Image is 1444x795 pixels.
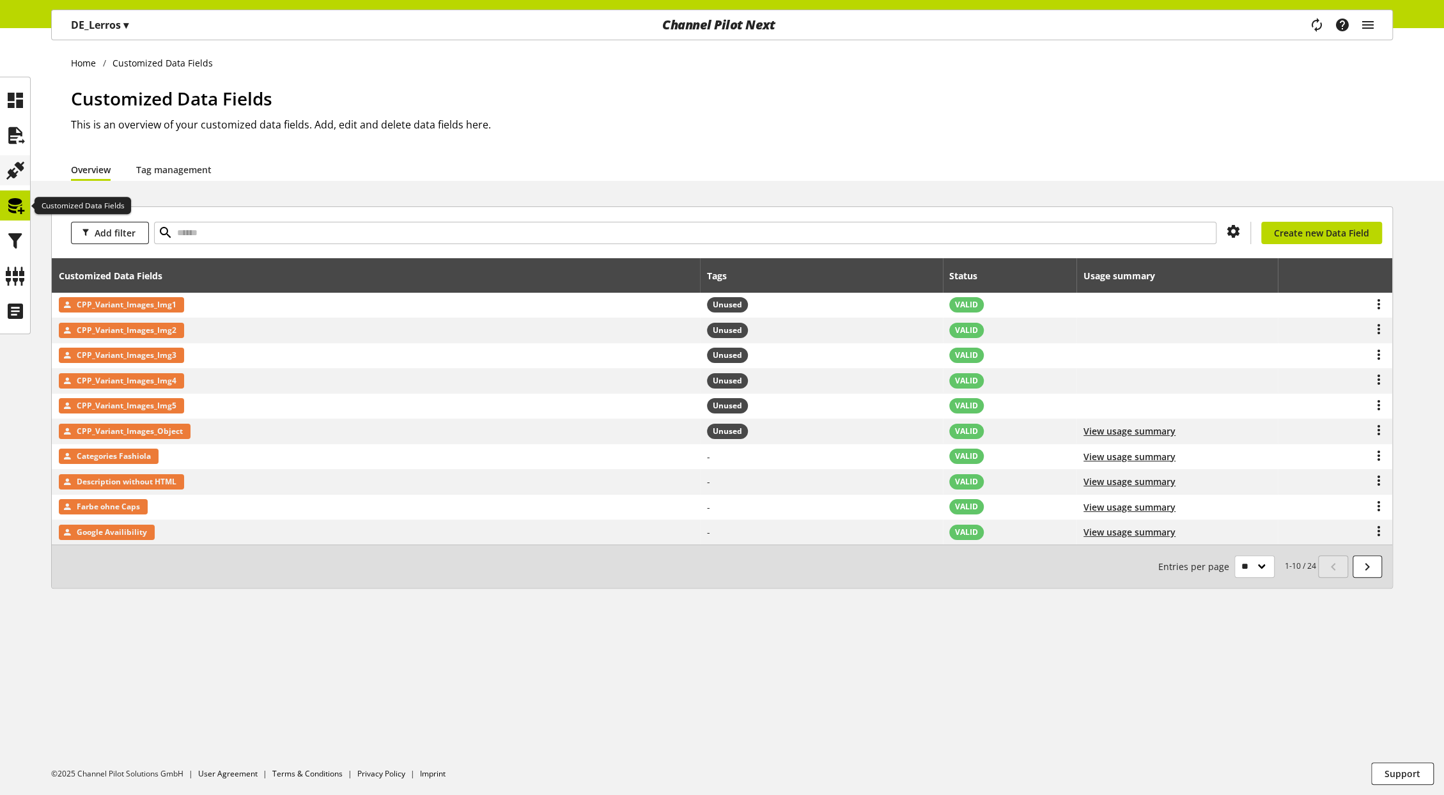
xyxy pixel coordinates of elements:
p: DE_Lerros [71,17,128,33]
a: Imprint [420,768,446,779]
li: ©2025 Channel Pilot Solutions GmbH [51,768,198,780]
span: - [707,475,710,488]
span: VALID [955,426,978,437]
span: VALID [955,501,978,513]
span: VALID [955,375,978,387]
a: Home [71,56,103,70]
span: - [707,526,710,538]
span: Support [1385,767,1420,780]
span: Google Availibility [77,525,147,540]
span: Add filter [95,226,136,240]
small: 1-10 / 24 [1158,555,1316,578]
a: Create new Data Field [1261,222,1382,244]
span: Unused [707,373,748,389]
span: CPP_Variant_Images_Img2 [77,323,176,338]
div: Status [949,269,990,282]
span: VALID [955,451,978,462]
button: View usage summary [1083,525,1176,539]
span: Unused [707,424,748,439]
span: CPP_Variant_Images_Img3 [77,348,176,363]
span: - [707,501,710,513]
span: Customized Data Fields [71,86,272,111]
a: Privacy Policy [357,768,405,779]
button: View usage summary [1083,500,1176,514]
button: View usage summary [1083,424,1176,438]
span: CPP_Variant_Images_Img4 [77,373,176,389]
span: Categories Fashiola [77,449,151,464]
span: Unused [713,400,742,412]
span: Unused [713,426,742,437]
span: Unused [713,325,742,336]
span: ▾ [123,18,128,32]
span: Unused [707,323,748,338]
div: Tags [707,269,727,282]
span: Unused [713,350,742,361]
span: Entries per page [1158,560,1234,573]
a: Tag management [136,163,212,176]
span: CPP_Variant_Images_Img1 [77,297,176,313]
span: VALID [955,299,978,311]
a: Overview [71,163,111,176]
span: Create new Data Field [1274,226,1369,240]
span: CPP_Variant_Images_Img5 [77,398,176,413]
button: View usage summary [1083,475,1176,488]
a: User Agreement [198,768,258,779]
button: View usage summary [1083,450,1176,463]
span: Unused [707,297,748,313]
span: Unused [713,375,742,387]
span: VALID [955,400,978,412]
span: VALID [955,325,978,336]
a: Terms & Conditions [272,768,343,779]
span: Unused [707,348,748,363]
span: Description without HTML [77,474,176,490]
div: Customized Data Fields [35,197,131,215]
nav: main navigation [51,10,1393,40]
span: VALID [955,527,978,538]
h2: This is an overview of your customized data fields. Add, edit and delete data fields here. [71,117,1393,132]
span: Farbe ohne Caps [77,499,140,514]
span: CPP_Variant_Images_Object [77,424,183,439]
span: VALID [955,350,978,361]
div: Usage summary [1083,269,1168,282]
span: VALID [955,476,978,488]
span: - [707,451,710,463]
div: Customized Data Fields [59,269,175,282]
span: Unused [707,398,748,413]
button: Support [1371,762,1434,785]
span: Unused [713,299,742,311]
button: Add filter [71,222,149,244]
